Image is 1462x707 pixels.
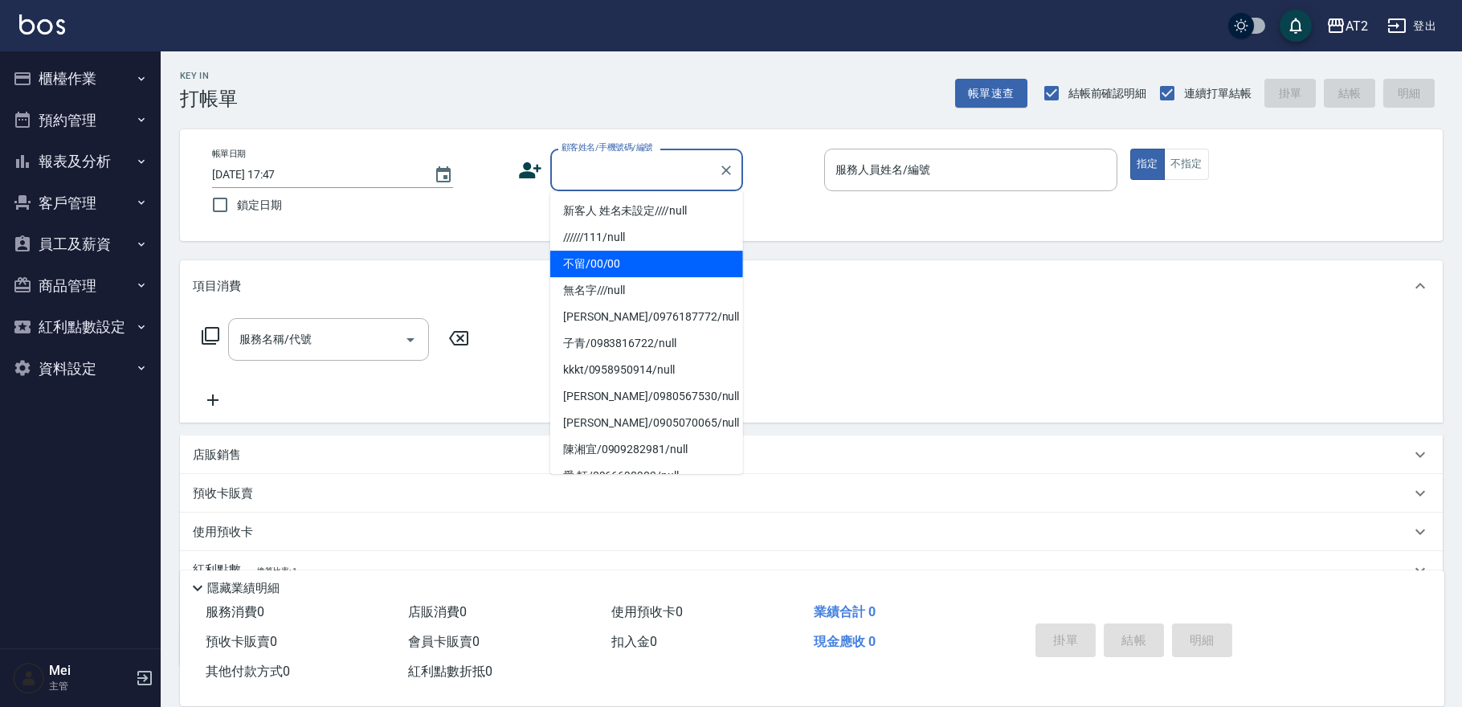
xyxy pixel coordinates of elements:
h3: 打帳單 [180,88,238,110]
li: //////111/null [550,224,743,251]
p: 紅利點數 [193,562,296,579]
div: 項目消費 [180,260,1443,312]
button: 預約管理 [6,100,154,141]
button: Open [398,327,423,353]
li: [PERSON_NAME]/0976187772/null [550,304,743,330]
span: 店販消費 0 [408,604,467,619]
span: 扣入金 0 [611,634,657,649]
button: save [1280,10,1312,42]
span: 服務消費 0 [206,604,264,619]
input: YYYY/MM/DD hh:mm [212,161,418,188]
button: 報表及分析 [6,141,154,182]
button: 登出 [1381,11,1443,41]
h5: Mei [49,663,131,679]
span: 換算比率: 1 [257,566,297,575]
span: 預收卡販賣 0 [206,634,277,649]
label: 帳單日期 [212,148,246,160]
h2: Key In [180,71,238,81]
button: 員工及薪資 [6,223,154,265]
button: 紅利點數設定 [6,306,154,348]
span: 業績合計 0 [814,604,876,619]
button: 資料設定 [6,348,154,390]
div: 店販銷售 [180,435,1443,474]
span: 使用預收卡 0 [611,604,683,619]
li: 新客人 姓名未設定////null [550,198,743,224]
button: Clear [715,159,737,182]
button: AT2 [1320,10,1374,43]
p: 主管 [49,679,131,693]
span: 紅利點數折抵 0 [408,664,492,679]
p: 隱藏業績明細 [207,580,280,597]
div: 預收卡販賣 [180,474,1443,513]
button: 帳單速查 [955,79,1027,108]
li: 子青/0983816722/null [550,330,743,357]
span: 其他付款方式 0 [206,664,290,679]
button: 不指定 [1164,149,1209,180]
span: 會員卡販賣 0 [408,634,480,649]
img: Person [13,662,45,694]
button: 指定 [1130,149,1165,180]
li: 不留/00/00 [550,251,743,277]
span: 結帳前確認明細 [1068,85,1147,102]
p: 預收卡販賣 [193,485,253,502]
li: [PERSON_NAME]/0905070065/null [550,410,743,436]
div: 使用預收卡 [180,513,1443,551]
button: 商品管理 [6,265,154,307]
span: 連續打單結帳 [1184,85,1252,102]
li: 無名字///null [550,277,743,304]
button: Choose date, selected date is 2025-09-26 [424,156,463,194]
button: 櫃檯作業 [6,58,154,100]
p: 項目消費 [193,278,241,295]
div: AT2 [1346,16,1368,36]
div: 紅利點數換算比率: 1 [180,551,1443,590]
button: 客戶管理 [6,182,154,224]
img: Logo [19,14,65,35]
p: 使用預收卡 [193,524,253,541]
li: 陳湘宜/0909282981/null [550,436,743,463]
li: kkkt/0958950914/null [550,357,743,383]
span: 現金應收 0 [814,634,876,649]
span: 鎖定日期 [237,197,282,214]
label: 顧客姓名/手機號碼/編號 [562,141,653,153]
p: 店販銷售 [193,447,241,464]
li: [PERSON_NAME]/0980567530/null [550,383,743,410]
li: 愛 軒/0966698903/null [550,463,743,489]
